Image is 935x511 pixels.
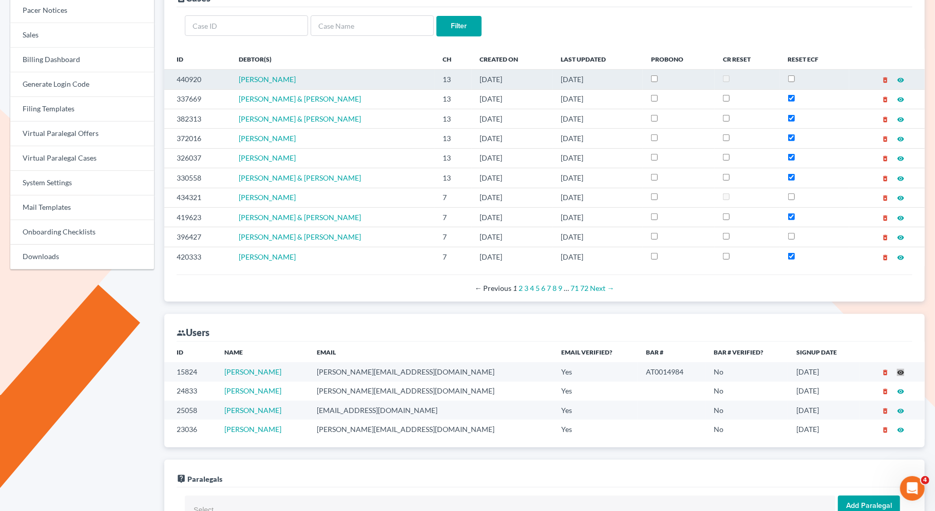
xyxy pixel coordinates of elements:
[897,94,904,103] a: visibility
[897,194,904,202] i: visibility
[882,114,889,123] a: delete_forever
[239,173,361,182] a: [PERSON_NAME] & [PERSON_NAME]
[897,386,904,395] a: visibility
[435,129,472,148] td: 13
[882,425,889,434] a: delete_forever
[513,284,518,292] em: Page 1
[164,49,231,69] th: ID
[309,420,553,439] td: [PERSON_NAME][EMAIL_ADDRESS][DOMAIN_NAME]
[882,386,889,395] a: delete_forever
[553,362,638,381] td: Yes
[897,173,904,182] a: visibility
[472,129,552,148] td: [DATE]
[164,109,231,128] td: 382313
[590,284,615,292] a: Next page
[882,75,889,84] a: delete_forever
[897,213,904,222] a: visibility
[164,342,216,362] th: ID
[897,96,904,103] i: visibility
[164,89,231,109] td: 337669
[882,94,889,103] a: delete_forever
[897,116,904,123] i: visibility
[10,245,154,269] a: Downloads
[472,89,552,109] td: [DATE]
[239,232,361,241] a: [PERSON_NAME] & [PERSON_NAME]
[897,425,904,434] a: visibility
[581,284,589,292] a: Page 72
[897,426,904,434] i: visibility
[239,94,361,103] a: [PERSON_NAME] & [PERSON_NAME]
[705,420,788,439] td: No
[239,213,361,222] a: [PERSON_NAME] & [PERSON_NAME]
[164,129,231,148] td: 372016
[897,254,904,261] i: visibility
[882,96,889,103] i: delete_forever
[897,75,904,84] a: visibility
[882,116,889,123] i: delete_forever
[525,284,529,292] a: Page 3
[224,406,281,415] a: [PERSON_NAME]
[882,388,889,395] i: delete_forever
[309,362,553,381] td: [PERSON_NAME][EMAIL_ADDRESS][DOMAIN_NAME]
[239,153,296,162] a: [PERSON_NAME]
[472,49,552,69] th: Created On
[571,284,579,292] a: Page 71
[897,76,904,84] i: visibility
[10,122,154,146] a: Virtual Paralegal Offers
[472,109,552,128] td: [DATE]
[882,173,889,182] a: delete_forever
[553,342,638,362] th: Email Verified?
[552,109,643,128] td: [DATE]
[559,284,563,292] a: Page 9
[552,247,643,266] td: [DATE]
[475,284,512,292] span: Previous page
[239,114,361,123] span: [PERSON_NAME] & [PERSON_NAME]
[705,362,788,381] td: No
[472,227,552,247] td: [DATE]
[239,252,296,261] span: [PERSON_NAME]
[897,407,904,415] i: visibility
[882,426,889,434] i: delete_forever
[187,475,222,483] span: Paralegals
[882,194,889,202] i: delete_forever
[705,342,788,362] th: Bar # Verified?
[643,49,715,69] th: ProBono
[788,342,860,362] th: Signup Date
[882,232,889,241] a: delete_forever
[239,193,296,202] span: [PERSON_NAME]
[715,49,779,69] th: CR Reset
[900,476,925,501] iframe: Intercom live chat
[224,367,281,376] a: [PERSON_NAME]
[553,382,638,401] td: Yes
[552,188,643,207] td: [DATE]
[239,75,296,84] a: [PERSON_NAME]
[897,153,904,162] a: visibility
[472,188,552,207] td: [DATE]
[472,207,552,227] td: [DATE]
[897,134,904,143] a: visibility
[705,382,788,401] td: No
[882,155,889,162] i: delete_forever
[882,234,889,241] i: delete_forever
[547,284,551,292] a: Page 7
[309,382,553,401] td: [PERSON_NAME][EMAIL_ADDRESS][DOMAIN_NAME]
[897,232,904,241] a: visibility
[309,401,553,420] td: [EMAIL_ADDRESS][DOMAIN_NAME]
[435,207,472,227] td: 7
[882,367,889,376] a: delete_forever
[553,401,638,420] td: Yes
[897,234,904,241] i: visibility
[239,134,296,143] span: [PERSON_NAME]
[472,168,552,188] td: [DATE]
[164,70,231,89] td: 440920
[882,407,889,415] i: delete_forever
[10,72,154,97] a: Generate Login Code
[897,114,904,123] a: visibility
[897,367,904,376] a: visibility
[10,48,154,72] a: Billing Dashboard
[897,214,904,222] i: visibility
[435,89,472,109] td: 13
